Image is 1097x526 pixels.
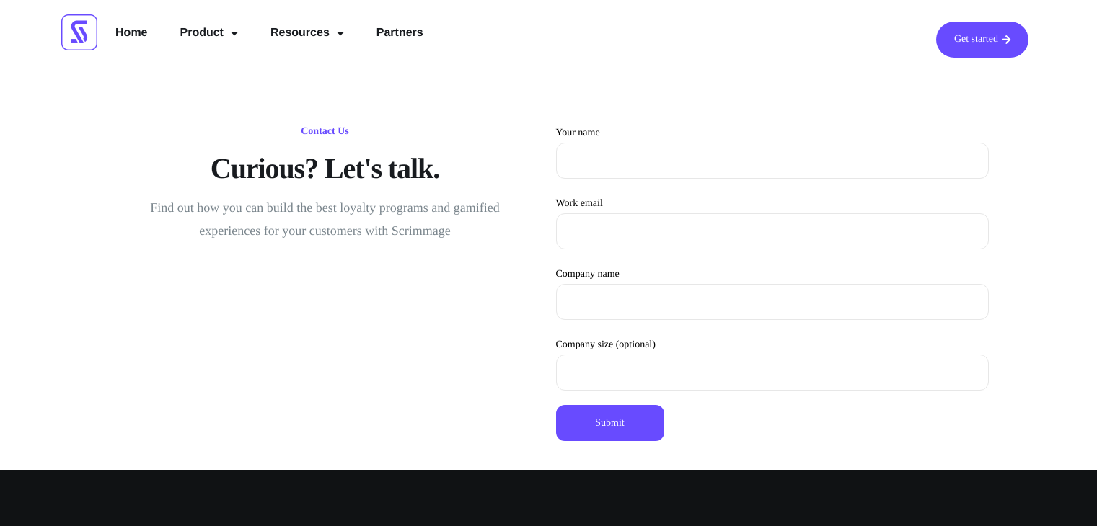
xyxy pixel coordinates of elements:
input: Company size (optional) [556,355,989,391]
nav: Menu [105,22,434,45]
label: Work email [556,198,989,249]
a: Product [169,22,249,45]
label: Company name [556,269,989,320]
input: Company name [556,284,989,320]
a: Home [105,22,158,45]
input: Submit [556,405,664,441]
img: Scrimmage Square Icon Logo [61,14,97,50]
form: Contact form [556,122,989,441]
label: Company size (optional) [556,339,989,391]
p: Find out how you can build the best loyalty programs and gamified experiences for your customers ... [138,197,513,242]
a: Resources [260,22,355,45]
h6: Contact Us [294,122,356,141]
label: Your name [556,128,989,179]
span: Get started [954,35,998,45]
a: Partners [366,22,434,45]
input: Your name [556,143,989,179]
h2: Curious? Let's talk. [109,151,542,186]
input: Work email [556,213,989,249]
a: Get started [936,22,1028,58]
